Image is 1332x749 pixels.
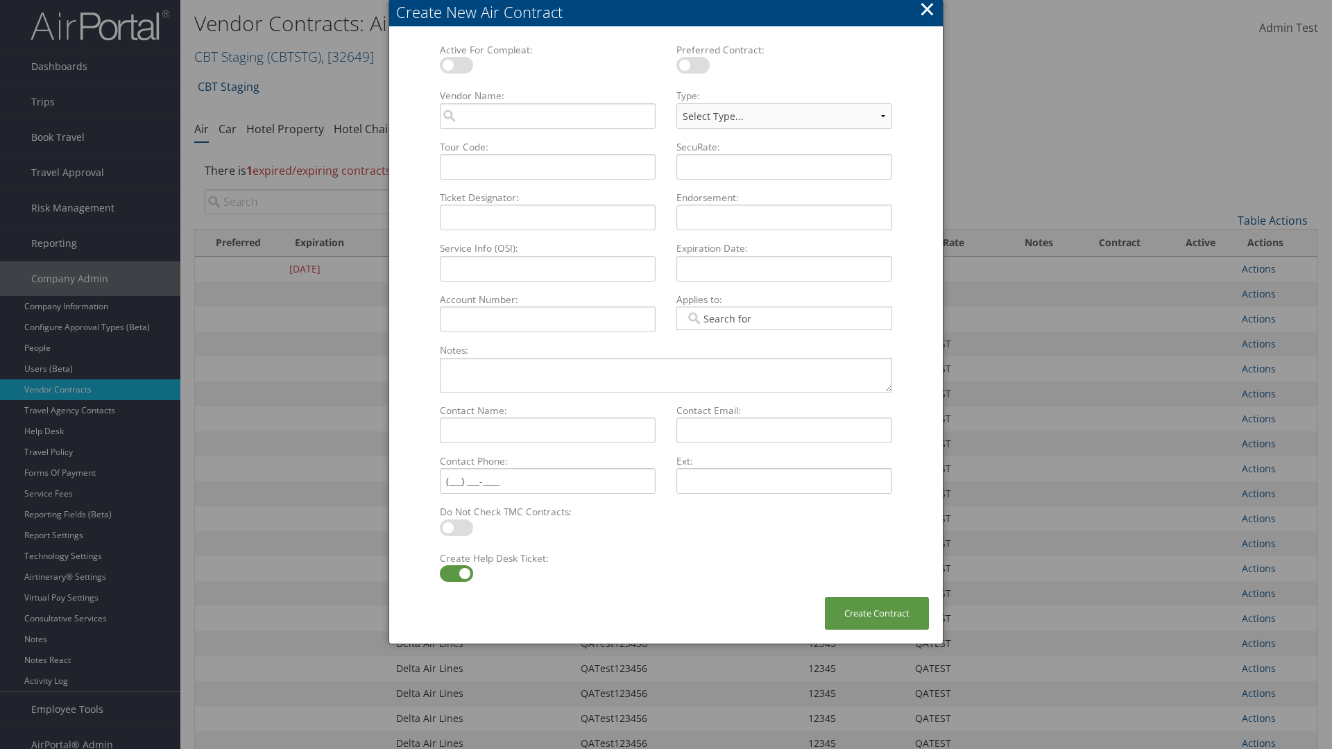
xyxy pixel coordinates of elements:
[676,256,892,282] input: Expiration Date:
[440,358,892,393] textarea: Notes:
[434,89,661,103] label: Vendor Name:
[440,205,656,230] input: Ticket Designator:
[434,293,661,307] label: Account Number:
[671,43,898,57] label: Preferred Contract:
[671,293,898,307] label: Applies to:
[440,417,656,443] input: Contact Name:
[676,417,892,443] input: Contact Email:
[434,343,898,357] label: Notes:
[434,454,661,468] label: Contact Phone:
[671,89,898,103] label: Type:
[671,454,898,468] label: Ext:
[434,404,661,417] label: Contact Name:
[396,1,943,23] div: Create New Air Contract
[434,505,661,519] label: Do Not Check TMC Contracts:
[434,140,661,154] label: Tour Code:
[440,103,656,129] input: Vendor Name:
[434,241,661,255] label: Service Info (OSI):
[434,191,661,205] label: Ticket Designator:
[671,404,898,417] label: Contact Email:
[440,307,656,332] input: Account Number:
[676,205,892,230] input: Endorsement:
[676,154,892,180] input: SecuRate:
[676,103,892,129] select: Type:
[671,140,898,154] label: SecuRate:
[671,241,898,255] label: Expiration Date:
[671,191,898,205] label: Endorsement:
[440,468,656,494] input: Contact Phone:
[440,154,656,180] input: Tour Code:
[434,43,661,57] label: Active For Compleat:
[685,311,763,325] input: Applies to:
[676,468,892,494] input: Ext:
[825,597,929,630] button: Create Contract
[440,256,656,282] input: Service Info (OSI):
[434,551,661,565] label: Create Help Desk Ticket:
